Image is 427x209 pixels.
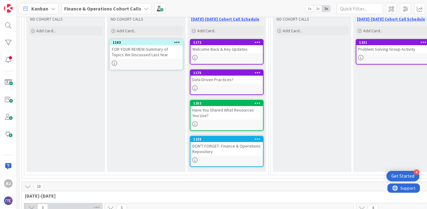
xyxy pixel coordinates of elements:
[191,17,259,22] a: [DATE]-[DATE] Cohort Call Schedule
[193,40,263,45] div: 1172
[337,3,383,14] input: Quick Filter...
[190,136,263,156] div: 1238DON'T FORGET: Finance & Operations Repository
[197,28,217,34] span: Add Card...
[110,40,182,45] div: 1163
[190,142,263,156] div: DON'T FORGET: Finance & Operations Repository
[190,76,263,84] div: Data Driven Practices?
[414,169,419,175] div: 4
[190,100,264,131] a: 1252Have You Shared What Resources You Use?
[190,101,263,120] div: 1252Have You Shared What Resources You Use?
[36,28,56,34] span: Add Card...
[4,4,13,13] img: Visit kanbanzone.com
[357,17,425,22] a: [DATE]-[DATE] Cohort Call Schedule
[322,6,330,12] span: 3x
[193,71,263,75] div: 1175
[190,70,263,84] div: 1175Data Driven Practices?
[31,5,48,12] span: Kanban
[113,40,182,45] div: 1163
[110,40,182,59] div: 1163FOR YOUR REVIEW-Summary of Topics We Discussed Last Year
[363,28,383,34] span: Add Card...
[305,6,314,12] span: 1x
[276,17,348,22] p: NO COHORT CALLS
[111,17,182,22] p: NO COHORT CALLS
[190,136,264,167] a: 1238DON'T FORGET: Finance & Operations Repository
[391,173,414,179] div: Get Started
[190,39,264,65] a: 1172Welcome Back & Key Updates
[190,70,263,76] div: 1175
[193,101,263,105] div: 1252
[30,17,101,22] p: NO COHORT CALLS
[190,40,263,45] div: 1172
[193,137,263,141] div: 1238
[314,6,322,12] span: 2x
[190,136,263,142] div: 1238
[190,101,263,106] div: 1252
[283,28,302,34] span: Add Card...
[13,1,28,8] span: Support
[190,40,263,53] div: 1172Welcome Back & Key Updates
[190,106,263,120] div: Have You Shared What Resources You Use?
[33,183,44,190] span: 18
[190,45,263,53] div: Welcome Back & Key Updates
[4,196,13,205] img: avatar
[110,45,182,59] div: FOR YOUR REVIEW-Summary of Topics We Discussed Last Year
[4,179,13,188] div: RJ
[117,28,136,34] span: Add Card...
[109,39,183,70] a: 1163FOR YOUR REVIEW-Summary of Topics We Discussed Last Year
[190,69,264,95] a: 1175Data Driven Practices?
[386,171,419,181] div: Open Get Started checklist, remaining modules: 4
[64,6,141,12] b: Finance & Operations Cohort Calls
